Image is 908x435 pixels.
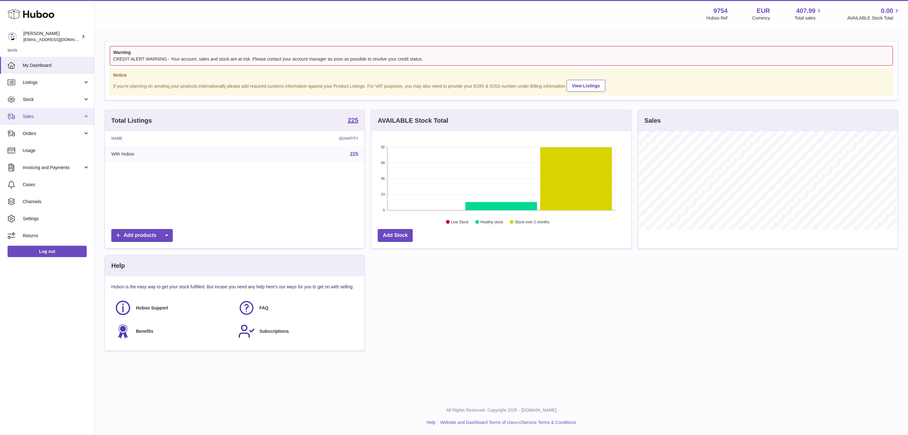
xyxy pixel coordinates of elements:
a: 225 [350,151,358,157]
a: FAQ [238,299,355,316]
span: Invoicing and Payments [23,165,83,171]
h3: Total Listings [111,116,152,125]
span: Cases [23,182,90,188]
text: 69 [381,161,385,165]
span: Subscriptions [259,328,289,334]
a: Huboo Support [114,299,232,316]
td: With Huboo [105,146,242,162]
strong: Notice [113,72,889,78]
span: 407.99 [796,7,815,15]
span: Channels [23,199,90,205]
a: Service Terms & Conditions [522,420,576,425]
p: Huboo is the easy way to get your stock fulfilled. But incase you need any help here's our ways f... [111,284,358,290]
span: Sales [23,114,83,120]
h3: Help [111,262,125,270]
a: Benefits [114,323,232,340]
span: Settings [23,216,90,222]
img: info@fieldsluxury.london [8,32,17,41]
text: Healthy stock [480,220,503,224]
strong: 9754 [713,7,728,15]
a: 407.99 Total sales [794,7,823,21]
span: Stock [23,97,83,103]
span: My Dashboard [23,62,90,68]
h3: AVAILABLE Stock Total [378,116,448,125]
strong: EUR [757,7,770,15]
p: All Rights Reserved. Copyright 2025 - [DOMAIN_NAME] [100,407,903,413]
h3: Sales [644,116,661,125]
span: 0.00 [881,7,893,15]
strong: Warning [113,50,889,56]
div: Currency [752,15,770,21]
span: AVAILABLE Stock Total [847,15,900,21]
text: 46 [381,177,385,181]
span: [EMAIL_ADDRESS][DOMAIN_NAME] [23,37,93,42]
a: Website and Dashboard Terms of Use [440,420,515,425]
div: If you're planning on sending your products internationally please add required customs informati... [113,79,889,92]
span: Returns [23,233,90,239]
span: Usage [23,148,90,154]
text: Low Stock [451,220,469,224]
text: 0 [383,209,385,212]
span: Orders [23,131,83,137]
div: Huboo Ref [707,15,728,21]
a: View Listings [567,80,605,92]
div: [PERSON_NAME] [23,31,80,43]
span: Benefits [136,328,153,334]
a: Subscriptions [238,323,355,340]
a: 225 [348,117,358,125]
th: Name [105,131,242,146]
span: FAQ [259,305,269,311]
a: Add Stock [378,229,413,242]
span: Listings [23,79,83,85]
a: Log out [8,246,87,257]
div: CREDIT ALERT WARNING - Your account, sales and stock are at risk. Please contact your account man... [113,56,889,62]
a: Help [427,420,436,425]
strong: 225 [348,117,358,123]
th: Quantity [242,131,364,146]
text: Stock over 2 months [515,220,550,224]
a: Add products [111,229,173,242]
a: 0.00 AVAILABLE Stock Total [847,7,900,21]
text: 92 [381,145,385,149]
li: and [438,420,576,426]
span: Huboo Support [136,305,168,311]
span: Total sales [794,15,823,21]
text: 23 [381,193,385,197]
